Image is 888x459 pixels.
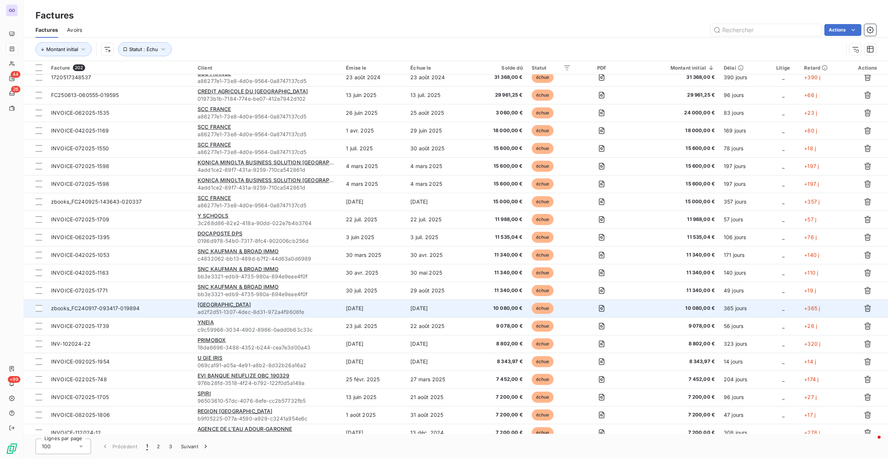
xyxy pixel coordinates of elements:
[67,26,82,34] span: Avoirs
[804,92,817,98] span: +66 j
[532,392,554,403] span: échue
[771,65,795,71] div: Litige
[474,145,523,152] span: 15 600,00 €
[633,65,715,71] div: Montant initial
[532,267,554,278] span: échue
[782,216,784,222] span: _
[474,411,523,419] span: 7 200,00 €
[710,24,821,36] input: Rechercher
[633,376,715,383] span: 7 452,00 €
[342,68,406,86] td: 23 août 2024
[198,124,231,130] span: SCC FRANCE
[474,376,523,383] span: 7 452,00 €
[406,424,470,442] td: 13 déc. 2024
[633,145,715,152] span: 15 600,00 €
[804,181,819,187] span: +197 j
[782,305,784,311] span: _
[176,439,214,454] button: Suivant
[782,287,784,294] span: _
[474,127,523,134] span: 18 000,00 €
[719,193,767,211] td: 357 jours
[406,122,470,140] td: 29 juin 2025
[633,340,715,348] span: 8 802,00 €
[532,72,554,83] span: échue
[51,412,110,418] span: INVOICE-082025-1806
[474,198,523,205] span: 15 000,00 €
[719,335,767,353] td: 323 jours
[532,232,554,243] span: échue
[532,285,554,296] span: échue
[804,358,816,365] span: +14 j
[782,358,784,365] span: _
[198,255,337,262] span: c4832062-bb13-489d-b7f2-44d63a0d6989
[474,216,523,223] span: 11 988,00 €
[118,42,172,56] button: Statut : Échu
[198,284,279,290] span: SNC KAUFMAN & BROAD IMMO
[719,86,767,104] td: 96 jours
[804,287,816,294] span: +19 j
[852,65,884,71] div: Actions
[532,356,554,367] span: échue
[342,388,406,406] td: 13 juin 2025
[406,211,470,228] td: 22 juil. 2025
[804,323,817,329] span: +26 j
[51,287,108,294] span: INVOICE-072025-1771
[342,193,406,211] td: [DATE]
[633,91,715,99] span: 29 961,25 €
[532,409,554,421] span: échue
[51,145,109,151] span: INVOICE-072025-1550
[719,68,767,86] td: 390 jours
[51,163,109,169] span: INVOICE-072025-1598
[198,326,337,334] span: c9c59966-3034-4902-8986-0add0b63c33c
[804,74,820,80] span: +390 j
[198,177,356,183] span: KONICA MINOLTA BUSINESS SOLUTION [GEOGRAPHIC_DATA]
[782,323,784,329] span: _
[198,230,242,237] span: DOCAPOSTE DPS
[406,175,470,193] td: 4 mars 2025
[198,390,211,396] span: SPIRI
[51,216,109,222] span: INVOICE-072025-1709
[51,74,91,80] span: 1720517348537
[719,299,767,317] td: 365 jours
[782,92,784,98] span: _
[824,24,861,36] button: Actions
[406,299,470,317] td: [DATE]
[406,317,470,335] td: 22 août 2025
[719,371,767,388] td: 204 jours
[804,145,816,151] span: +18 j
[97,439,142,454] button: Précédent
[406,104,470,122] td: 25 août 2025
[198,220,337,227] span: 3c268d86-82e2-418a-90dd-022e7b4b3764
[406,406,470,424] td: 31 août 2025
[198,301,251,308] span: [GEOGRAPHIC_DATA]
[719,157,767,175] td: 197 jours
[406,388,470,406] td: 21 août 2025
[863,434,881,452] iframe: Intercom live chat
[342,228,406,246] td: 3 juin 2025
[719,211,767,228] td: 57 jours
[198,319,214,325] span: YNEIA
[782,127,784,134] span: _
[719,264,767,282] td: 140 jours
[804,216,816,222] span: +57 j
[51,376,107,382] span: INVOICE-022025-748
[532,161,554,172] span: échue
[73,64,85,71] span: 202
[804,163,819,169] span: +197 j
[804,429,820,436] span: +278 j
[804,305,820,311] span: +365 j
[198,379,337,387] span: 976b28fd-3518-4f24-b792-122f0d5a149a
[532,249,554,261] span: échue
[782,376,784,382] span: _
[51,252,110,258] span: INVOICE-042025-1053
[633,429,715,436] span: 7 200,00 €
[46,46,78,52] span: Montant initial
[342,282,406,299] td: 30 juil. 2025
[51,181,109,187] span: INVOICE-072025-1598
[51,305,139,311] span: zbooks_FC240917-093417-019894
[6,4,18,16] div: GO
[198,202,337,209] span: a86277e1-73e8-4d0e-9564-0a8747137cd5
[532,214,554,225] span: échue
[342,211,406,228] td: 22 juil. 2025
[198,308,337,316] span: ad2f2d51-1307-4dec-8d31-972a4f9606fe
